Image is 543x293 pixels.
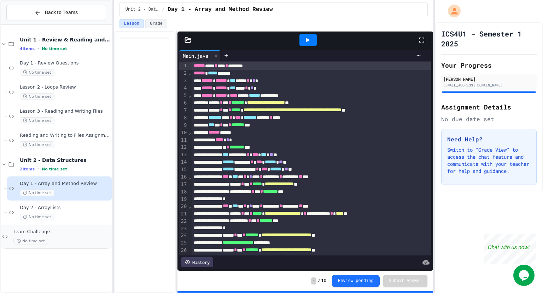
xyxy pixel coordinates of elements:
span: Fold line [188,92,191,98]
span: • [37,166,39,172]
span: Reading and Writing to Files Assignment [20,133,110,139]
div: 11 [179,137,188,144]
span: Unit 2 - Data Structures [125,7,159,12]
span: No time set [20,141,54,148]
span: Fold line [188,174,191,180]
span: • [37,46,39,51]
div: Main.java [179,50,221,61]
div: 27 [179,254,188,262]
div: 23 [179,225,188,232]
div: 5 [179,92,188,100]
span: Day 1 - Review Questions [20,60,110,66]
span: Day 1 - Array and Method Review [168,5,273,14]
div: 12 [179,144,188,151]
div: 7 [179,107,188,114]
span: Back to Teams [45,9,78,16]
div: 9 [179,122,188,129]
span: No time set [42,46,67,51]
div: 10 [179,129,188,137]
div: 20 [179,203,188,210]
h2: Assignment Details [441,102,537,112]
p: Switch to "Grade View" to access the chat feature and communicate with your teacher for help and ... [447,146,531,175]
div: 14 [179,159,188,166]
span: 4 items [20,46,35,51]
span: Day 2 - ArrayLists [20,205,110,211]
div: My Account [440,3,462,19]
h1: ICS4U1 - Semester 1 2025 [441,29,537,49]
span: No time set [20,214,54,220]
div: [EMAIL_ADDRESS][DOMAIN_NAME] [443,83,535,88]
span: / [318,278,320,284]
div: 3 [179,77,188,85]
button: Grade [145,19,167,28]
span: No time set [42,167,67,171]
span: Team Challenge [13,229,110,235]
span: Submit Answer [389,278,422,284]
span: Lesson 3 - Reading and Writing Files [20,108,110,114]
span: Unit 2 - Data Structures [20,157,110,163]
div: 19 [179,196,188,203]
button: Submit Answer [383,275,428,287]
div: 13 [179,151,188,159]
span: No time set [20,69,54,76]
span: No time set [13,238,48,244]
div: 17 [179,181,188,188]
span: 10 [321,278,326,284]
div: History [181,257,213,267]
span: Fold line [188,70,191,76]
div: 26 [179,247,188,254]
span: No time set [20,93,54,100]
div: 6 [179,100,188,107]
span: Lesson 2 - Loops Review [20,84,110,90]
div: 1 [179,62,188,70]
div: 22 [179,218,188,225]
div: 24 [179,232,188,240]
h3: Need Help? [447,135,531,143]
button: Back to Teams [6,5,106,20]
h2: Your Progress [441,60,537,70]
span: Fold line [188,130,191,135]
span: Fold line [188,203,191,209]
div: 16 [179,174,188,181]
div: Main.java [179,52,212,60]
span: / [162,7,165,12]
span: 2 items [20,167,35,171]
div: 15 [179,166,188,174]
span: No time set [20,117,54,124]
div: 18 [179,188,188,196]
span: - [311,277,316,284]
iframe: chat widget [513,265,536,286]
button: Review pending [332,275,380,287]
span: Unit 1 - Review & Reading and Writing Files [20,36,110,43]
div: 8 [179,114,188,122]
span: Day 1 - Array and Method Review [20,181,110,187]
div: 25 [179,240,188,247]
button: Lesson [119,19,144,28]
div: No due date set [441,115,537,123]
iframe: chat widget [484,234,536,264]
div: 4 [179,85,188,92]
div: [PERSON_NAME] [443,76,535,82]
div: 21 [179,210,188,218]
div: 2 [179,70,188,77]
span: No time set [20,190,54,196]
